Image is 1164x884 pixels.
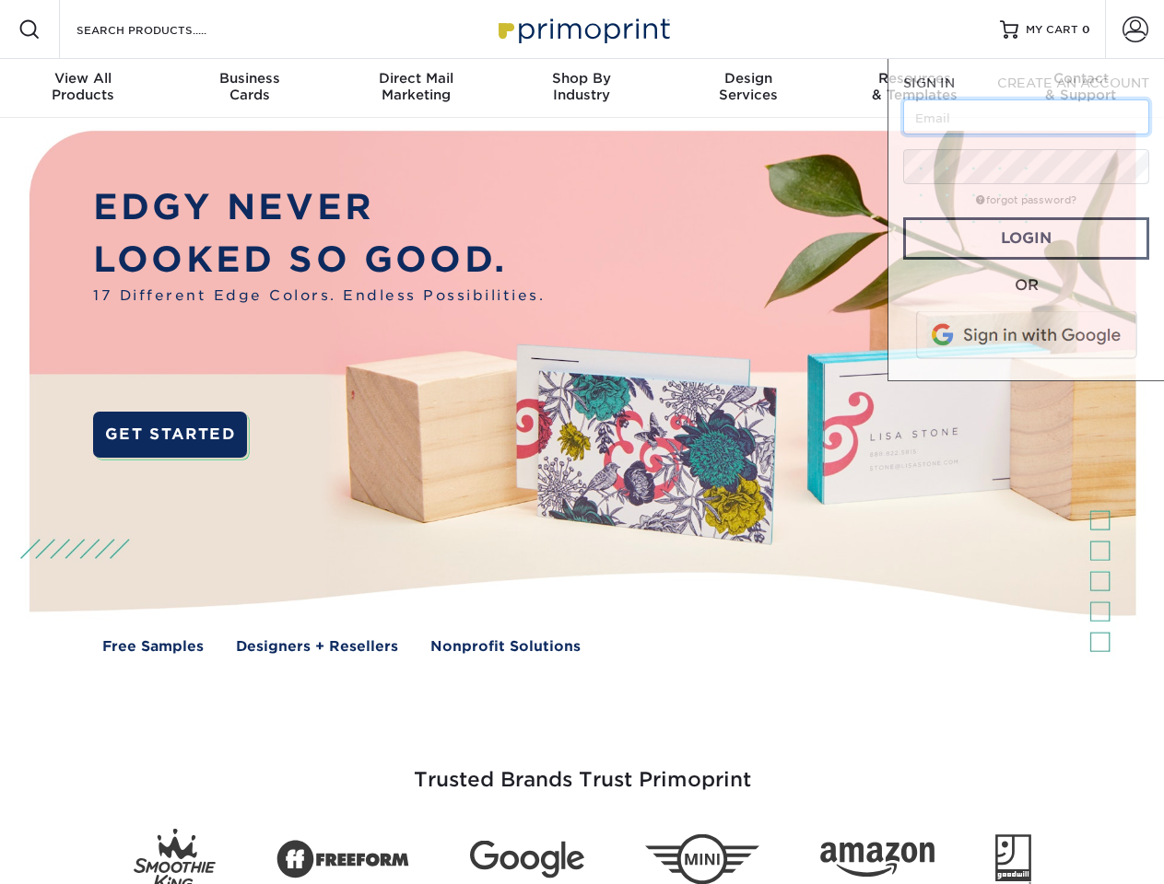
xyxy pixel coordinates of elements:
span: CREATE AN ACCOUNT [997,76,1149,90]
a: Free Samples [102,636,204,657]
a: Login [903,217,1149,260]
a: forgot password? [976,194,1076,206]
h3: Trusted Brands Trust Primoprint [43,724,1122,814]
span: Direct Mail [333,70,499,87]
span: Business [166,70,332,87]
div: Industry [499,70,664,103]
div: Services [665,70,831,103]
a: GET STARTED [93,412,247,458]
span: SIGN IN [903,76,955,90]
a: Shop ByIndustry [499,59,664,118]
div: & Templates [831,70,997,103]
a: Resources& Templates [831,59,997,118]
a: BusinessCards [166,59,332,118]
a: Direct MailMarketing [333,59,499,118]
div: Cards [166,70,332,103]
span: 0 [1082,23,1090,36]
a: DesignServices [665,59,831,118]
span: MY CART [1026,22,1078,38]
p: EDGY NEVER [93,181,545,234]
span: Shop By [499,70,664,87]
img: Amazon [820,843,935,878]
span: 17 Different Edge Colors. Endless Possibilities. [93,285,545,307]
span: Resources [831,70,997,87]
input: SEARCH PRODUCTS..... [75,18,254,41]
p: LOOKED SO GOOD. [93,234,545,286]
a: Nonprofit Solutions [430,636,581,657]
div: Marketing [333,70,499,103]
img: Goodwill [995,834,1031,884]
div: OR [903,274,1149,297]
a: Designers + Resellers [236,636,398,657]
input: Email [903,99,1149,134]
img: Google [470,841,584,878]
iframe: Google Customer Reviews [5,828,157,878]
span: Design [665,70,831,87]
img: Primoprint [490,9,675,49]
